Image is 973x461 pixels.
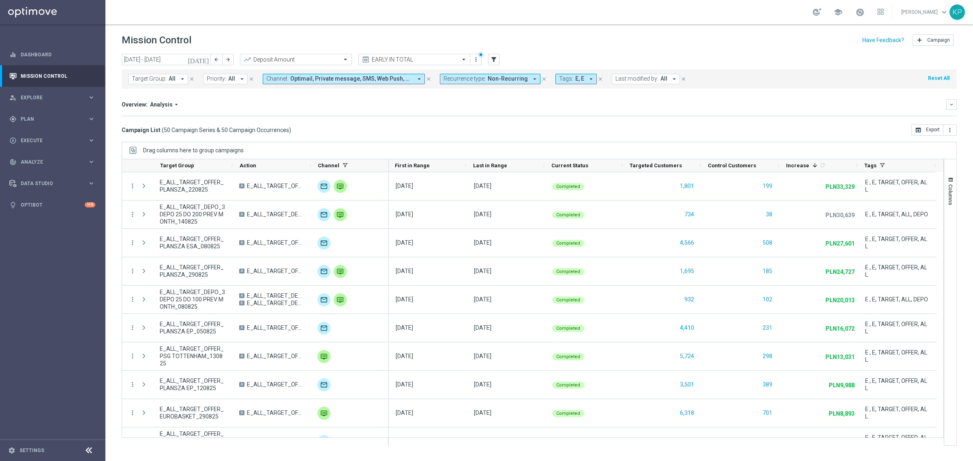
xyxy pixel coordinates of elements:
i: [DATE] [188,56,210,63]
i: lightbulb [9,201,17,209]
img: Optimail [317,378,330,391]
span: Recurrence type: [444,75,486,82]
button: Recurrence type: Non-Recurring arrow_drop_down [440,74,540,84]
span: Increase [786,162,809,169]
button: more_vert [129,267,136,275]
button: more_vert [943,124,957,136]
button: close [540,75,548,83]
i: keyboard_arrow_right [88,137,95,144]
button: lightbulb Optibot +10 [9,202,96,208]
i: play_circle_outline [9,137,17,144]
img: Optimail [317,435,330,448]
h1: Mission Control [122,34,191,46]
div: person_search Explore keyboard_arrow_right [9,94,96,101]
colored-tag: Completed [552,239,584,247]
button: 231 [762,323,773,333]
button: add Campaign [913,34,954,46]
span: Tags: [559,75,573,82]
div: 08 Aug 2025, Friday [474,296,491,303]
div: 05 Aug 2025, Tuesday [396,324,413,331]
span: E_ALL_TARGET_OFFER_PSG TOTTENHAM_130825 [247,352,304,360]
i: close [598,76,603,82]
span: E_ALL_TARGET_OFFER_PLANSZA EP_050825 [247,324,304,331]
span: B [239,301,244,305]
span: Target Group: [132,75,167,82]
button: Data Studio keyboard_arrow_right [9,180,96,187]
button: open_in_browser Export [911,124,943,136]
div: Mission Control [9,65,95,87]
a: Settings [19,448,44,453]
div: 12 Aug 2025, Tuesday [474,381,491,388]
img: Optimail [317,180,330,193]
span: Last in Range [473,162,507,169]
span: Current Status [551,162,588,169]
p: PLN27,601 [825,240,855,247]
div: Private message [334,293,347,306]
span: E , E, TARGET, OFFER, ALL [865,406,930,420]
div: Analyze [9,158,88,166]
span: All [169,75,176,82]
img: Private message [334,208,347,221]
i: close [541,76,547,82]
button: play_circle_outline Execute keyboard_arrow_right [9,137,96,144]
span: A [239,382,244,387]
colored-tag: Completed [552,182,584,190]
i: more_vert [947,127,953,133]
button: Reset All [927,74,950,83]
span: Channel [318,162,339,169]
button: filter_alt [488,54,499,65]
span: All [228,75,235,82]
span: E_ALL_TARGET_OFFER_PLANSZA ESA_080825 [160,235,225,250]
colored-tag: Completed [552,381,584,388]
span: A [239,212,244,217]
span: Tags [864,162,877,169]
span: E_ALL_TARGET_OFFER_PLANSZA EP_120825 [160,377,225,392]
span: Columns [947,184,954,205]
i: arrow_drop_down [179,75,186,83]
div: Optibot [9,194,95,216]
button: close [597,75,604,83]
div: 29 Aug 2025, Friday [474,267,491,275]
span: E , E, TARGET, OFFER, ALL [865,434,930,448]
i: keyboard_arrow_right [88,158,95,166]
i: close [681,76,686,82]
span: E , E, TARGET, OFFER, ALL [865,179,930,193]
i: keyboard_arrow_down [949,102,954,107]
img: Private message [317,407,330,420]
span: E_ALL_TARGET_OFFER_PSG TOTTENHAM_130825 [160,345,225,367]
span: Completed [556,354,580,359]
button: more_vert [129,409,136,416]
img: Private message [334,265,347,278]
span: Action [240,162,256,169]
button: close [248,75,255,83]
span: E_ALL_TARGET_OFFER_PLANSZA EP_120825 [247,381,304,388]
i: more_vert [129,352,136,360]
span: Completed [556,269,580,274]
i: preview [362,55,370,64]
span: E_ALL_TARGET_OFFER_EUROBASKET_290825 [247,409,304,416]
span: Control Customers [708,162,756,169]
i: arrow_drop_down [671,75,678,83]
i: arrow_back [214,57,219,62]
colored-tag: Completed [552,409,584,417]
span: E , E, TARGET, ALL, DEPO [865,296,928,303]
colored-tag: Completed [552,296,584,303]
span: Channel: [266,75,288,82]
button: 3,501 [679,380,695,390]
span: A [239,184,244,188]
div: Execute [9,137,88,144]
div: Optimail [317,208,330,221]
span: E_ALL_TARGET_DEPO_3DEPO 25 DO 200 PREV MONTH_140825 [160,203,225,225]
span: Analyze [21,160,88,164]
p: PLN24,727 [825,268,855,275]
button: gps_fixed Plan keyboard_arrow_right [9,116,96,122]
span: Target Group [160,162,194,169]
i: arrow_drop_down [173,101,180,108]
div: Optimail [317,293,330,306]
button: 298 [762,351,773,361]
button: keyboard_arrow_down [946,99,957,110]
span: Completed [556,297,580,303]
button: more_vert [129,324,136,331]
i: more_vert [129,296,136,303]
